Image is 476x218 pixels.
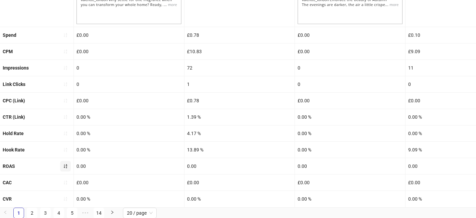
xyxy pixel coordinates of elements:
div: 0.00 % [295,109,405,125]
b: Spend [3,32,16,38]
div: £0.00 [295,93,405,109]
b: CPC (Link) [3,98,25,103]
div: 0 [295,60,405,76]
b: CTR (Link) [3,114,25,120]
div: 0 [295,76,405,92]
div: £0.00 [74,43,184,60]
div: 0.00 % [74,191,184,207]
span: sort-ascending [63,197,68,201]
span: sort-ascending [63,164,68,169]
span: sort-ascending [63,180,68,185]
div: £0.78 [184,93,295,109]
b: CPM [3,49,13,54]
div: £0.78 [184,27,295,43]
div: 1.39 % [184,109,295,125]
div: £0.00 [74,93,184,109]
div: 0.00 % [295,142,405,158]
b: Impressions [3,65,29,71]
span: sort-ascending [63,98,68,103]
b: CVR [3,196,12,202]
a: 2 [27,208,37,218]
a: 14 [94,208,104,218]
div: 0.00 [295,158,405,174]
span: right [110,210,114,214]
b: ROAS [3,163,15,169]
div: £0.00 [74,27,184,43]
div: 0.00 [184,158,295,174]
span: sort-ascending [63,82,68,87]
b: Hold Rate [3,131,24,136]
div: £10.83 [184,43,295,60]
div: 0.00 % [295,125,405,141]
div: 0.00 % [74,125,184,141]
span: sort-ascending [63,131,68,136]
div: 0 [74,76,184,92]
div: 0.00 [74,158,184,174]
div: 0.00 % [74,142,184,158]
div: 1 [184,76,295,92]
a: 4 [54,208,64,218]
span: sort-ascending [63,115,68,119]
div: £0.00 [295,43,405,60]
span: sort-ascending [63,147,68,152]
div: £0.00 [74,175,184,191]
span: sort-ascending [63,66,68,70]
div: £0.00 [295,27,405,43]
div: £0.00 [295,175,405,191]
span: 20 / page [127,208,153,218]
a: 1 [14,208,24,218]
b: CAC [3,180,12,185]
div: £0.00 [184,175,295,191]
a: 5 [67,208,77,218]
span: left [3,210,7,214]
div: 13.89 % [184,142,295,158]
div: 0.00 % [74,109,184,125]
b: Link Clicks [3,82,25,87]
a: 3 [40,208,50,218]
div: 0.00 % [295,191,405,207]
span: sort-ascending [63,49,68,54]
b: Hook Rate [3,147,25,152]
div: 72 [184,60,295,76]
div: 0 [74,60,184,76]
div: 0.00 % [184,191,295,207]
div: 4.17 % [184,125,295,141]
span: sort-ascending [63,33,68,37]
